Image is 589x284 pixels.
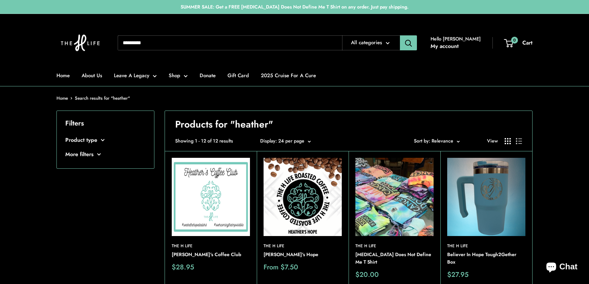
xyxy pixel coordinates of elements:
a: About Us [82,71,102,80]
button: Product type [65,135,146,145]
a: Home [56,71,70,80]
span: Search results for "heather" [75,95,130,101]
inbox-online-store-chat: Shopify online store chat [540,256,584,279]
a: 0 Cart [505,38,533,48]
button: 24 per page [278,136,311,145]
button: Display products as grid [505,138,511,144]
a: The H Life [172,243,250,249]
a: My account [431,41,459,51]
label: Display: [260,136,277,145]
input: Search... [118,35,342,50]
span: Hello [PERSON_NAME] [431,34,481,43]
span: $27.95 [447,271,469,278]
a: Gift Card [228,71,249,80]
span: 24 per page [278,137,304,144]
nav: Breadcrumb [56,94,130,102]
a: Believer In Hope Tough2Gether BoxBeliever In Hope Tough2Gether Box [447,158,525,236]
button: Display products as list [516,138,522,144]
span: Sort by: Relevance [414,137,453,144]
a: The H Life [264,243,342,249]
a: Cancer Does Not Define Me T ShirtCancer Does Not Define Me T Shirt [355,158,434,236]
img: Cancer Does Not Define Me T Shirt [355,158,434,236]
a: The H Life [447,243,525,249]
span: 0 [511,36,518,43]
a: Donate [200,71,216,80]
a: [PERSON_NAME]'s Hope [264,251,342,258]
span: $28.95 [172,264,194,271]
a: Leave A Legacy [114,71,157,80]
a: The H Life [355,243,434,249]
button: More filters [65,149,146,160]
a: [PERSON_NAME]'s Coffee Club [172,251,250,258]
span: View [487,136,498,145]
img: The H Life [56,21,104,65]
a: Home [56,95,68,101]
span: From $7.50 [264,264,298,271]
a: Believer In Hope Tough2Gether Box [447,251,525,266]
button: Search [400,35,417,50]
h1: Products for "heather" [175,118,522,131]
button: Sort by: Relevance [414,136,460,145]
img: Believer In Hope Tough2Gether Box [447,158,525,236]
img: Heather's Hope [264,158,342,236]
a: [MEDICAL_DATA] Does Not Define Me T Shirt [355,251,434,266]
a: Heather's HopeHeather's Hope [264,158,342,236]
span: Cart [522,39,533,47]
span: Showing 1 - 12 of 12 results [175,136,233,145]
a: 2025 Cruise For A Cure [261,71,316,80]
span: $20.00 [355,271,379,278]
img: Heather's Coffee Club [172,158,250,236]
p: Filters [65,117,146,130]
a: Shop [169,71,188,80]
